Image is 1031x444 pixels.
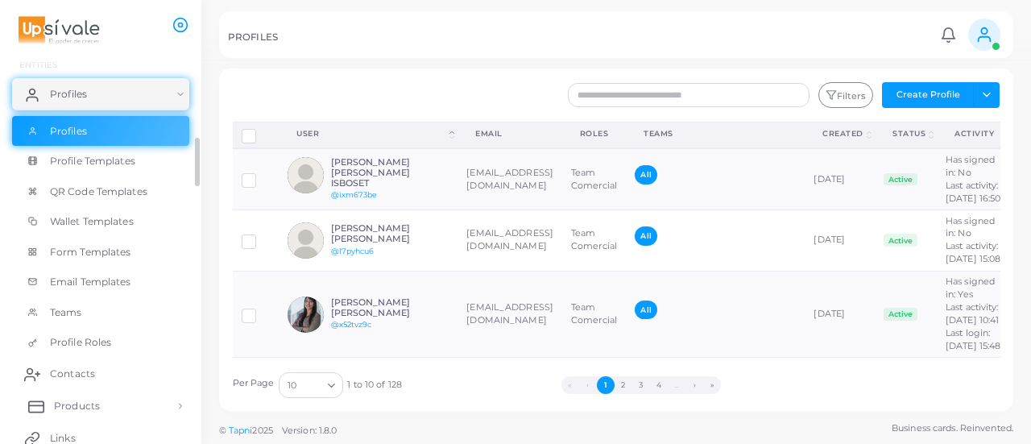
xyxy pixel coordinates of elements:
button: Go to last page [703,376,721,394]
span: Form Templates [50,245,131,259]
span: Version: 1.8.0 [282,425,337,436]
button: Create Profile [882,82,974,108]
div: User [296,128,446,139]
ul: Pagination [402,376,880,394]
span: Active [884,234,917,247]
button: Go to page 3 [632,376,650,394]
span: Contacts [50,367,95,381]
h6: [PERSON_NAME] [PERSON_NAME] ISBOSET [331,157,449,189]
div: Email [475,128,544,139]
span: Last activity: [DATE] 10:41 [946,301,999,326]
span: Email Templates [50,275,131,289]
span: Active [884,308,917,321]
td: Team Comercial [562,271,627,358]
a: Profile Roles [12,327,189,358]
a: QR Code Templates [12,176,189,207]
span: All [635,226,656,245]
span: Has signed in: No [946,215,995,239]
span: All [635,301,656,319]
span: Business cards. Reinvented. [892,421,1013,435]
img: logo [14,15,104,45]
a: @l7pyhcu6 [331,247,375,255]
button: Go to page 4 [650,376,668,394]
a: Wallet Templates [12,206,189,237]
img: avatar [288,157,324,193]
span: 10 [288,377,296,394]
a: Profile Templates [12,146,189,176]
a: Contacts [12,358,189,390]
h6: [PERSON_NAME] [PERSON_NAME] [331,297,449,318]
img: avatar [288,222,324,259]
span: Last activity: [DATE] 15:08 [946,240,1000,264]
h5: PROFILES [228,31,278,43]
td: [DATE] [805,271,875,358]
a: Email Templates [12,267,189,297]
span: Profiles [50,87,87,102]
span: Wallet Templates [50,214,134,229]
span: Last activity: [DATE] 16:50 [946,180,1000,204]
td: Team Comercial [562,210,627,272]
a: Teams [12,297,189,328]
button: Go to page 1 [597,376,615,394]
a: Tapni [229,425,253,436]
div: Roles [580,128,609,139]
span: © [219,424,337,438]
td: [EMAIL_ADDRESS][DOMAIN_NAME] [458,210,562,272]
h6: [PERSON_NAME] [PERSON_NAME] [331,223,449,244]
a: Profiles [12,78,189,110]
span: Has signed in: Yes [946,276,995,300]
button: Go to page 2 [615,376,632,394]
a: Profiles [12,116,189,147]
div: Status [892,128,925,139]
a: Products [12,390,189,422]
span: 2025 [252,424,272,438]
img: avatar [288,297,324,333]
span: ENTITIES [19,60,57,69]
span: Profile Templates [50,154,135,168]
span: Profile Roles [50,335,111,350]
button: Filters [818,82,873,108]
td: [DATE] [805,148,875,210]
div: Teams [644,128,787,139]
th: Row-selection [233,122,279,148]
div: Search for option [279,372,343,398]
span: Active [884,173,917,186]
a: @ixm673be [331,190,378,199]
td: [EMAIL_ADDRESS][DOMAIN_NAME] [458,271,562,358]
span: Teams [50,305,82,320]
div: activity [954,128,994,139]
span: All [635,165,656,184]
label: Per Page [233,377,275,390]
td: [EMAIL_ADDRESS][DOMAIN_NAME] [458,148,562,210]
span: Profiles [50,124,87,139]
div: Created [822,128,863,139]
button: Go to next page [685,376,703,394]
a: Form Templates [12,237,189,268]
td: Team Comercial [562,148,627,210]
span: Has signed in: No [946,154,995,178]
span: Last login: [DATE] 15:48 [946,327,1000,351]
span: QR Code Templates [50,185,147,199]
td: [DATE] [805,210,875,272]
span: Products [54,399,100,413]
span: 1 to 10 of 128 [347,379,402,392]
a: @x52tvz9c [331,320,372,329]
input: Search for option [298,376,321,394]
